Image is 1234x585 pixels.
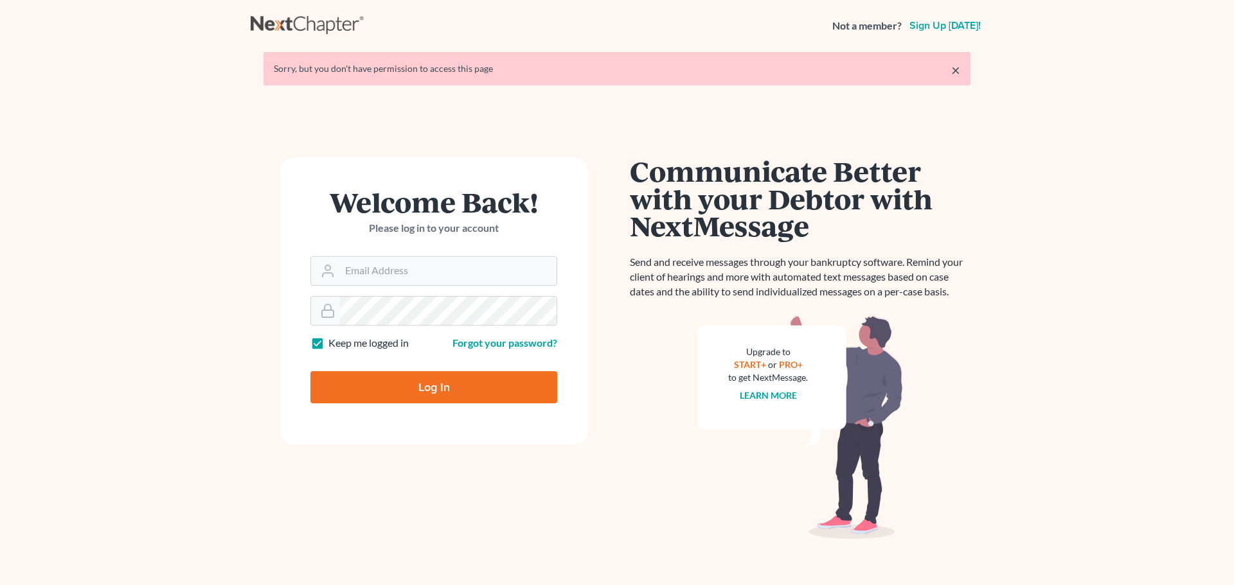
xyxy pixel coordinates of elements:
label: Keep me logged in [328,336,409,351]
a: Learn more [740,390,797,401]
h1: Welcome Back! [310,188,557,216]
div: Upgrade to [728,345,808,358]
p: Send and receive messages through your bankruptcy software. Remind your client of hearings and mo... [630,255,970,299]
a: Forgot your password? [452,336,557,349]
a: PRO+ [779,359,803,370]
a: Sign up [DATE]! [907,21,983,31]
a: START+ [734,359,766,370]
strong: Not a member? [832,19,902,33]
img: nextmessage_bg-59042aed3d76b12b5cd301f8e5b87938c9018125f34e5fa2b7a6b67550977c72.svg [697,315,903,539]
input: Log In [310,371,557,403]
span: or [768,359,777,370]
div: to get NextMessage. [728,371,808,384]
div: Sorry, but you don't have permission to access this page [274,62,960,75]
a: × [951,62,960,78]
h1: Communicate Better with your Debtor with NextMessage [630,157,970,240]
p: Please log in to your account [310,221,557,236]
input: Email Address [340,257,557,285]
